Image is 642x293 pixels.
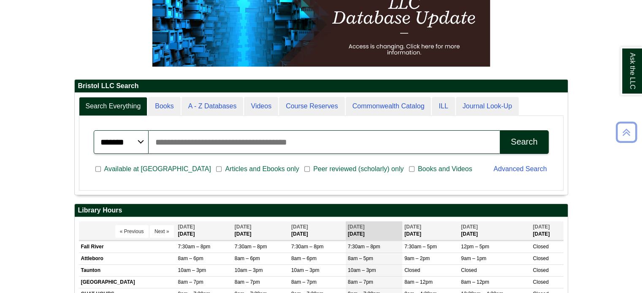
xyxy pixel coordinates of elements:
[346,221,402,240] th: [DATE]
[79,277,176,288] td: [GEOGRAPHIC_DATA]
[279,97,345,116] a: Course Reserves
[404,267,420,273] span: Closed
[148,97,180,116] a: Books
[235,279,260,285] span: 8am – 7pm
[461,267,477,273] span: Closed
[178,267,206,273] span: 10am – 3pm
[75,204,568,217] h2: Library Hours
[75,80,568,93] h2: Bristol LLC Search
[531,221,563,240] th: [DATE]
[178,224,195,230] span: [DATE]
[348,255,373,261] span: 8am – 5pm
[181,97,244,116] a: A - Z Databases
[291,267,320,273] span: 10am – 3pm
[178,244,211,250] span: 7:30am – 8pm
[244,97,278,116] a: Videos
[216,165,222,173] input: Articles and Ebooks only
[404,279,433,285] span: 8am – 12pm
[346,97,431,116] a: Commonwealth Catalog
[493,165,547,172] a: Advanced Search
[404,244,437,250] span: 7:30am – 5pm
[409,165,414,173] input: Books and Videos
[79,97,148,116] a: Search Everything
[79,241,176,253] td: Fall River
[414,164,476,174] span: Books and Videos
[176,221,233,240] th: [DATE]
[533,244,548,250] span: Closed
[511,137,537,147] div: Search
[222,164,302,174] span: Articles and Ebooks only
[178,255,203,261] span: 8am – 6pm
[348,267,376,273] span: 10am – 3pm
[95,165,101,173] input: Available at [GEOGRAPHIC_DATA]
[533,279,548,285] span: Closed
[348,279,373,285] span: 8am – 7pm
[101,164,214,174] span: Available at [GEOGRAPHIC_DATA]
[289,221,346,240] th: [DATE]
[150,225,174,238] button: Next »
[404,224,421,230] span: [DATE]
[404,255,430,261] span: 9am – 2pm
[291,224,308,230] span: [DATE]
[461,224,478,230] span: [DATE]
[235,224,252,230] span: [DATE]
[402,221,459,240] th: [DATE]
[178,279,203,285] span: 8am – 7pm
[291,244,324,250] span: 7:30am – 8pm
[291,255,317,261] span: 8am – 6pm
[533,224,550,230] span: [DATE]
[461,244,489,250] span: 12pm – 5pm
[348,224,365,230] span: [DATE]
[304,165,310,173] input: Peer reviewed (scholarly) only
[79,253,176,264] td: Attleboro
[233,221,289,240] th: [DATE]
[115,225,149,238] button: « Previous
[459,221,531,240] th: [DATE]
[500,130,548,154] button: Search
[613,126,640,138] a: Back to Top
[291,279,317,285] span: 8am – 7pm
[456,97,519,116] a: Journal Look-Up
[533,255,548,261] span: Closed
[235,267,263,273] span: 10am – 3pm
[235,255,260,261] span: 8am – 6pm
[310,164,407,174] span: Peer reviewed (scholarly) only
[348,244,380,250] span: 7:30am – 8pm
[79,265,176,277] td: Taunton
[432,97,455,116] a: ILL
[461,255,486,261] span: 9am – 1pm
[461,279,489,285] span: 8am – 12pm
[235,244,267,250] span: 7:30am – 8pm
[533,267,548,273] span: Closed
